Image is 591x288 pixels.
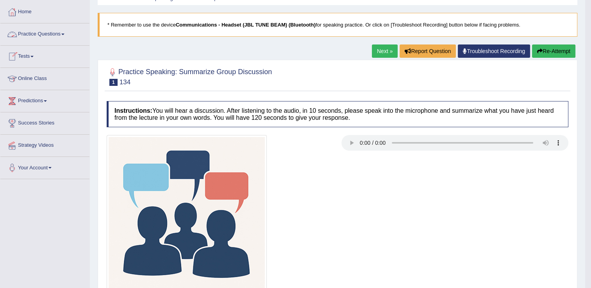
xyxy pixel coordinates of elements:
blockquote: * Remember to use the device for speaking practice. Or click on [Troubleshoot Recording] button b... [98,13,577,37]
a: Home [0,1,89,21]
button: Report Question [400,44,456,58]
b: Communications - Headset (JBL TUNE BEAM) (Bluetooth) [176,22,316,28]
a: Troubleshoot Recording [458,44,530,58]
small: 134 [120,78,130,86]
h4: You will hear a discussion. After listening to the audio, in 10 seconds, please speak into the mi... [107,101,568,127]
a: Tests [0,46,89,65]
a: Next » [372,44,398,58]
h2: Practice Speaking: Summarize Group Discussion [107,66,272,86]
a: Online Class [0,68,89,87]
a: Success Stories [0,112,89,132]
button: Re-Attempt [532,44,575,58]
a: Predictions [0,90,89,110]
span: 1 [109,79,118,86]
a: Strategy Videos [0,135,89,154]
a: Your Account [0,157,89,176]
a: Practice Questions [0,23,89,43]
b: Instructions: [114,107,152,114]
